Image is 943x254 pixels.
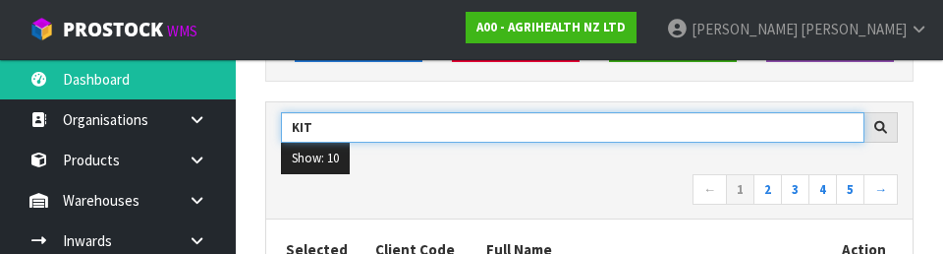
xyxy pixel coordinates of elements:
a: 2 [753,174,782,206]
img: cube-alt.png [29,17,54,41]
strong: A00 - AGRIHEALTH NZ LTD [476,19,626,35]
span: [PERSON_NAME] [801,20,907,38]
span: [PERSON_NAME] [692,20,798,38]
a: 1 [726,174,754,206]
input: Search clients [281,112,864,143]
nav: Page navigation [281,174,898,209]
button: Show: 10 [281,143,350,174]
a: 4 [808,174,837,206]
span: ProStock [63,17,163,42]
a: → [863,174,898,206]
a: ← [693,174,727,206]
a: 5 [836,174,864,206]
small: WMS [167,22,197,40]
a: 3 [781,174,809,206]
a: A00 - AGRIHEALTH NZ LTD [466,12,637,43]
